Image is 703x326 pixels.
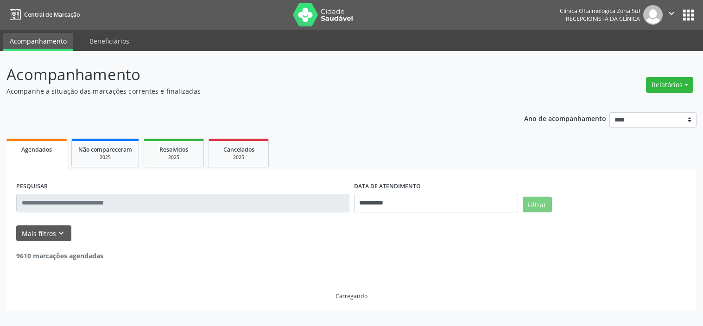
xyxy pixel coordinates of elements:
[78,146,132,153] span: Não compareceram
[680,7,697,23] button: apps
[24,11,80,19] span: Central de Marcação
[6,63,489,86] p: Acompanhamento
[215,154,262,161] div: 2025
[646,77,693,93] button: Relatórios
[663,5,680,25] button: 
[336,292,367,300] div: Carregando
[666,8,677,19] i: 
[16,225,71,242] button: Mais filtroskeyboard_arrow_down
[560,7,640,15] div: Clinica Oftalmologica Zona Sul
[524,112,606,124] p: Ano de acompanhamento
[78,154,132,161] div: 2025
[83,33,136,49] a: Beneficiários
[643,5,663,25] img: img
[523,197,552,212] button: Filtrar
[151,154,197,161] div: 2025
[354,179,421,194] label: DATA DE ATENDIMENTO
[6,7,80,22] a: Central de Marcação
[159,146,188,153] span: Resolvidos
[16,251,103,260] strong: 9610 marcações agendadas
[6,86,489,96] p: Acompanhe a situação das marcações correntes e finalizadas
[16,179,48,194] label: PESQUISAR
[56,228,66,238] i: keyboard_arrow_down
[223,146,254,153] span: Cancelados
[3,33,73,51] a: Acompanhamento
[21,146,52,153] span: Agendados
[566,15,640,23] span: Recepcionista da clínica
